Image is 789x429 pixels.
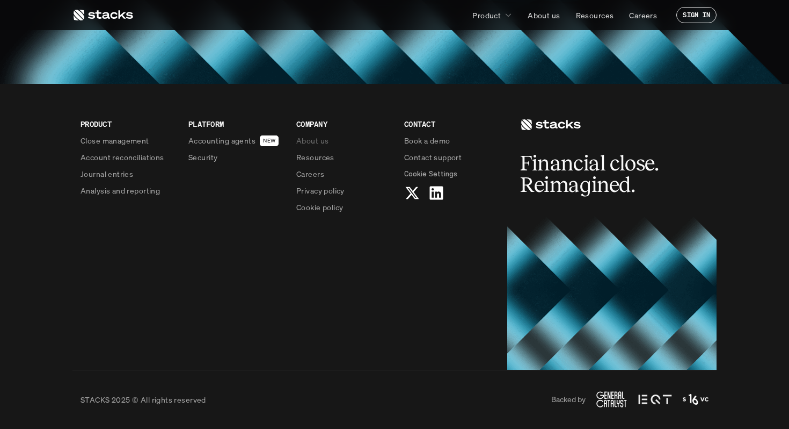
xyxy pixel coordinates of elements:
a: Accounting agentsNEW [188,135,283,146]
span: Cookie Settings [404,168,457,180]
p: Analysis and reporting [81,185,160,196]
a: About us [296,135,391,146]
button: Cookie Trigger [404,168,457,180]
p: CONTACT [404,118,499,130]
a: SIGN IN [676,7,717,23]
a: About us [521,5,566,25]
p: About us [296,135,328,146]
p: Close management [81,135,149,146]
p: Book a demo [404,135,450,146]
p: Careers [296,168,324,180]
p: Resources [296,152,334,163]
h2: NEW [263,138,275,144]
a: Security [188,152,283,163]
a: Careers [623,5,663,25]
p: Journal entries [81,168,133,180]
a: Resources [296,152,391,163]
a: Resources [569,5,620,25]
a: Account reconciliations [81,152,176,163]
p: Careers [629,10,657,21]
p: STACKS 2025 © All rights reserved [81,394,206,405]
p: Product [472,10,501,21]
a: Book a demo [404,135,499,146]
p: Accounting agents [188,135,255,146]
h2: Financial close. Reimagined. [520,153,681,196]
p: About us [528,10,560,21]
a: Cookie policy [296,202,391,213]
a: Privacy policy [296,185,391,196]
a: Journal entries [81,168,176,180]
p: COMPANY [296,118,391,130]
p: Resources [576,10,614,21]
p: Privacy policy [296,185,345,196]
p: SIGN IN [683,11,710,19]
a: Careers [296,168,391,180]
p: Backed by [551,395,586,404]
p: PLATFORM [188,118,283,130]
p: Contact support [404,152,462,163]
p: Cookie policy [296,202,343,213]
a: Analysis and reporting [81,185,176,196]
p: Account reconciliations [81,152,164,163]
p: Security [188,152,217,163]
a: Contact support [404,152,499,163]
a: Close management [81,135,176,146]
p: PRODUCT [81,118,176,130]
